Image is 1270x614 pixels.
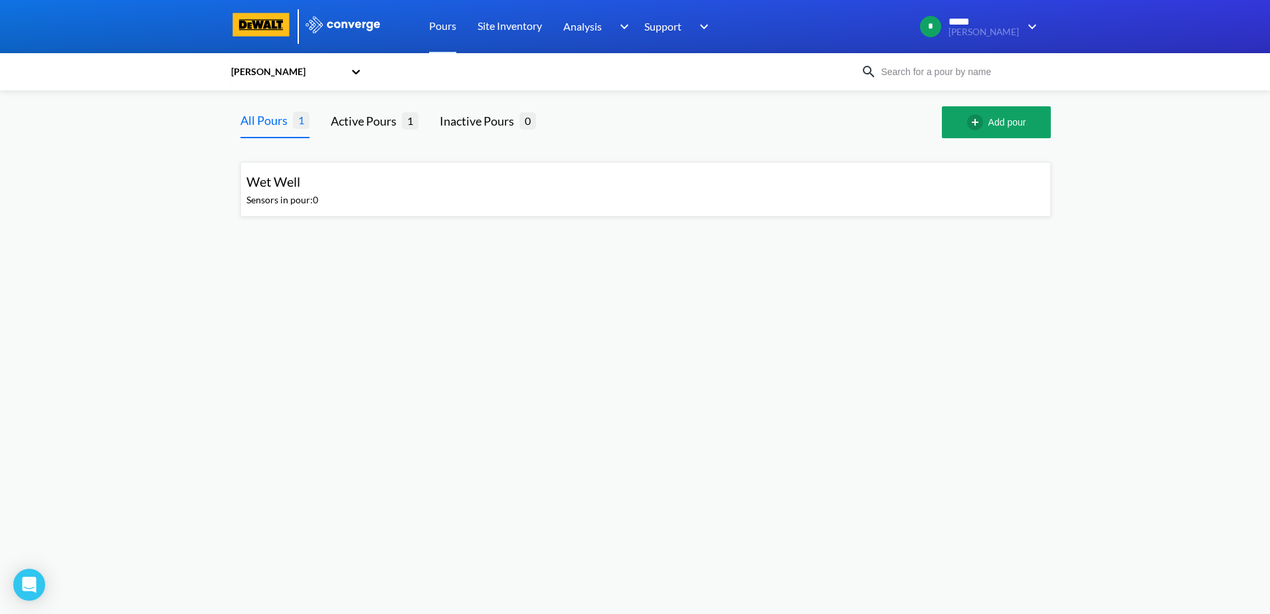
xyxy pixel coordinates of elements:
img: add-circle-outline.svg [967,114,988,130]
img: downArrow.svg [691,19,712,35]
img: logo_ewhite.svg [304,16,381,33]
span: Wet Well [246,173,300,189]
img: downArrow.svg [1019,19,1040,35]
a: Wet WellSensors in pour:0 [240,177,1051,189]
span: [PERSON_NAME] [949,27,1019,37]
button: Add pour [942,106,1051,138]
span: 1 [402,112,418,129]
img: icon-search.svg [861,64,877,80]
span: 0 [519,112,536,129]
div: Active Pours [331,112,402,130]
span: Analysis [563,18,602,35]
div: All Pours [240,111,293,130]
div: [PERSON_NAME] [230,64,344,79]
span: 1 [293,112,310,128]
img: logo-dewalt.svg [230,13,292,37]
input: Search for a pour by name [877,64,1038,79]
div: Open Intercom Messenger [13,569,45,601]
span: Support [644,18,681,35]
div: Inactive Pours [440,112,519,130]
img: downArrow.svg [611,19,632,35]
div: Sensors in pour: 0 [246,193,318,207]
